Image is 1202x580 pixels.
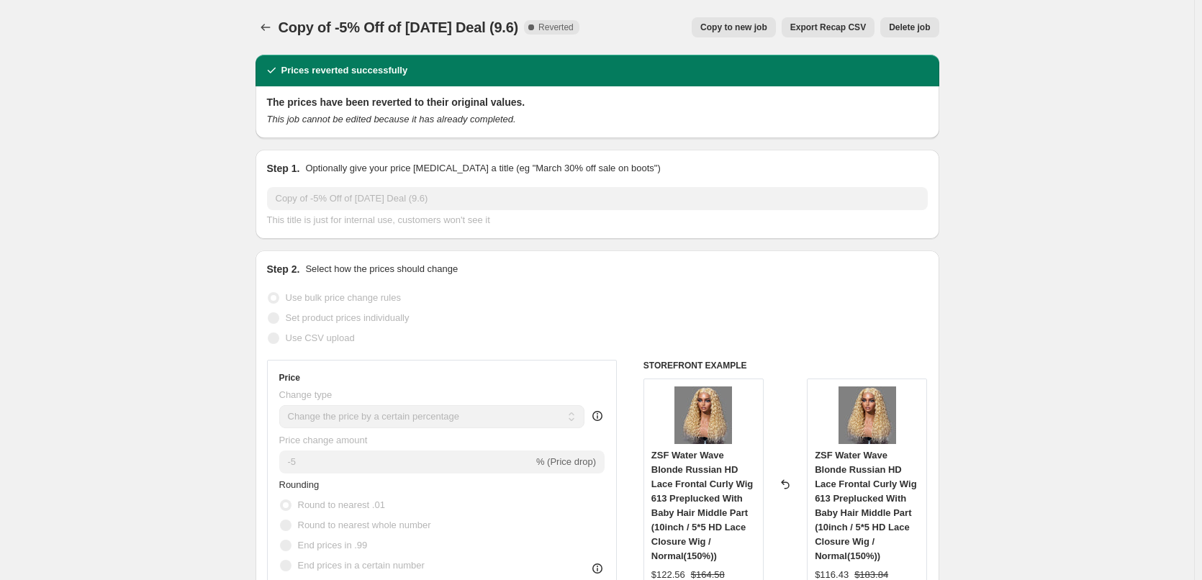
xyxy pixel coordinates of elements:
[651,450,753,561] span: ZSF Water Wave Blonde Russian HD Lace Frontal Curly Wig 613 Preplucked With Baby Hair Middle Part...
[590,409,605,423] div: help
[815,569,849,580] span: $116.43
[538,22,574,33] span: Reverted
[279,389,333,400] span: Change type
[700,22,767,33] span: Copy to new job
[790,22,866,33] span: Export Recap CSV
[267,114,516,124] i: This job cannot be edited because it has already completed.
[782,17,875,37] button: Export Recap CSV
[643,360,928,371] h6: STOREFRONT EXAMPLE
[279,19,519,35] span: Copy of -5% Off of [DATE] Deal (9.6)
[279,450,533,473] input: -15
[692,17,776,37] button: Copy to new job
[267,95,928,109] h2: The prices have been reverted to their original values.
[839,386,896,444] img: 8_14_80x.jpg
[286,332,355,343] span: Use CSV upload
[305,262,458,276] p: Select how the prices should change
[651,569,685,580] span: $122.56
[279,435,368,445] span: Price change amount
[298,520,431,530] span: Round to nearest whole number
[305,161,660,176] p: Optionally give your price [MEDICAL_DATA] a title (eg "March 30% off sale on boots")
[298,560,425,571] span: End prices in a certain number
[279,372,300,384] h3: Price
[279,479,320,490] span: Rounding
[889,22,930,33] span: Delete job
[815,450,916,561] span: ZSF Water Wave Blonde Russian HD Lace Frontal Curly Wig 613 Preplucked With Baby Hair Middle Part...
[536,456,596,467] span: % (Price drop)
[267,187,928,210] input: 30% off holiday sale
[880,17,939,37] button: Delete job
[298,540,368,550] span: End prices in .99
[267,214,490,225] span: This title is just for internal use, customers won't see it
[674,386,732,444] img: 8_14_80x.jpg
[286,292,401,303] span: Use bulk price change rules
[691,569,725,580] span: $164.58
[267,161,300,176] h2: Step 1.
[267,262,300,276] h2: Step 2.
[281,63,408,78] h2: Prices reverted successfully
[286,312,410,323] span: Set product prices individually
[854,569,888,580] span: $183.84
[298,499,385,510] span: Round to nearest .01
[256,17,276,37] button: Price change jobs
